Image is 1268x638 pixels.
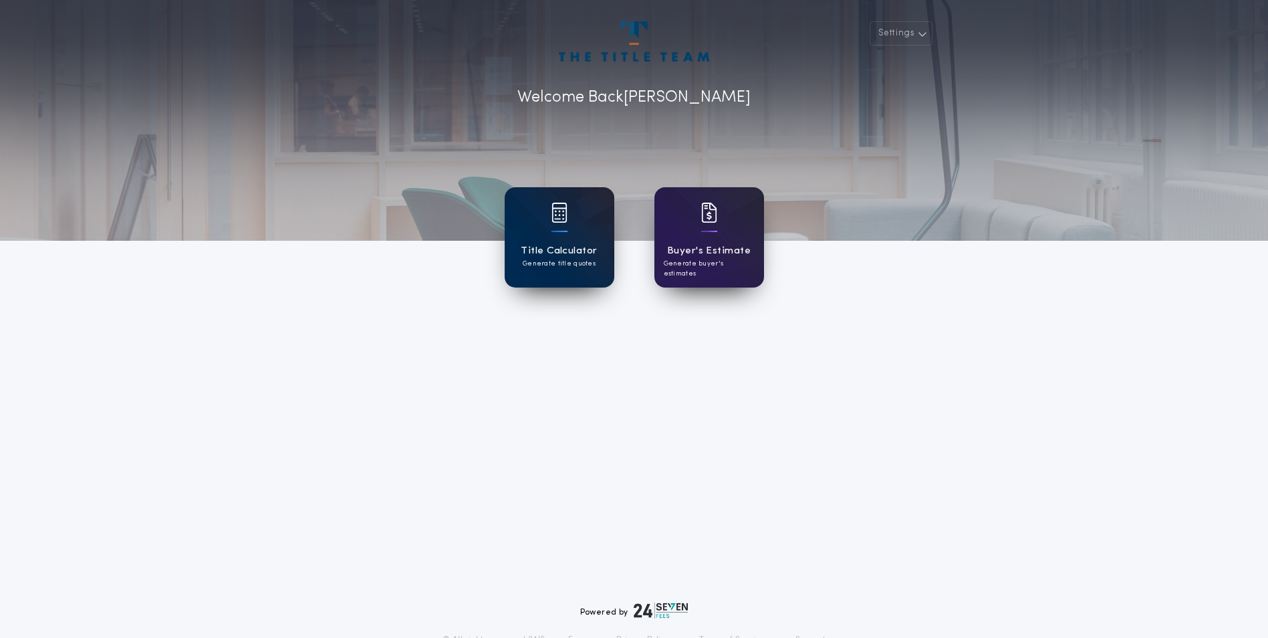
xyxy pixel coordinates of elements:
[517,86,751,110] p: Welcome Back [PERSON_NAME]
[701,203,717,223] img: card icon
[654,187,764,288] a: card iconBuyer's EstimateGenerate buyer's estimates
[870,21,932,45] button: Settings
[521,243,597,259] h1: Title Calculator
[559,21,709,62] img: account-logo
[664,259,755,279] p: Generate buyer's estimates
[667,243,751,259] h1: Buyer's Estimate
[551,203,567,223] img: card icon
[505,187,614,288] a: card iconTitle CalculatorGenerate title quotes
[634,603,688,619] img: logo
[523,259,596,269] p: Generate title quotes
[580,603,688,619] div: Powered by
